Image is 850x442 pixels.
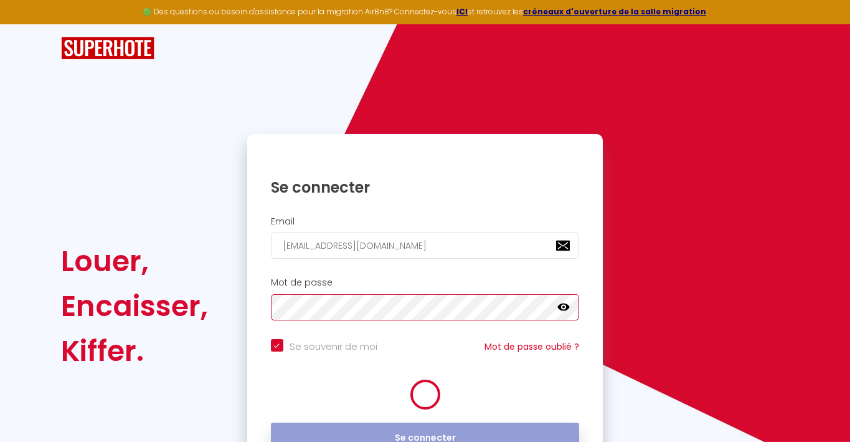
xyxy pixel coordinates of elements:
h2: Mot de passe [271,277,580,288]
a: créneaux d'ouverture de la salle migration [523,6,706,17]
button: Ouvrir le widget de chat LiveChat [10,5,47,42]
div: Louer, [61,239,208,284]
div: Kiffer. [61,329,208,373]
a: ICI [456,6,468,17]
div: Encaisser, [61,284,208,329]
h2: Email [271,216,580,227]
input: Ton Email [271,233,580,259]
a: Mot de passe oublié ? [484,340,579,353]
img: SuperHote logo [61,37,154,60]
h1: Se connecter [271,178,580,197]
